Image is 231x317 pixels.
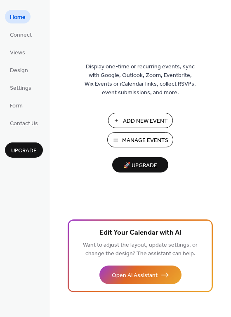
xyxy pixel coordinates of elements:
[10,13,26,22] span: Home
[112,271,158,280] span: Open AI Assistant
[122,136,168,145] span: Manage Events
[5,28,37,41] a: Connect
[85,63,196,97] span: Display one-time or recurring events, sync with Google, Outlook, Zoom, Eventbrite, Wix Events or ...
[10,102,23,110] span: Form
[10,49,25,57] span: Views
[5,142,43,158] button: Upgrade
[10,31,32,40] span: Connect
[5,98,28,112] a: Form
[10,84,31,93] span: Settings
[10,66,28,75] span: Design
[99,227,181,239] span: Edit Your Calendar with AI
[5,81,36,94] a: Settings
[5,45,30,59] a: Views
[11,147,37,155] span: Upgrade
[10,119,38,128] span: Contact Us
[5,10,31,23] a: Home
[108,113,173,128] button: Add New Event
[99,266,181,284] button: Open AI Assistant
[123,117,168,126] span: Add New Event
[107,132,173,147] button: Manage Events
[83,240,198,259] span: Want to adjust the layout, update settings, or change the design? The assistant can help.
[117,160,163,171] span: 🚀 Upgrade
[112,157,168,172] button: 🚀 Upgrade
[5,116,43,130] a: Contact Us
[5,63,33,77] a: Design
